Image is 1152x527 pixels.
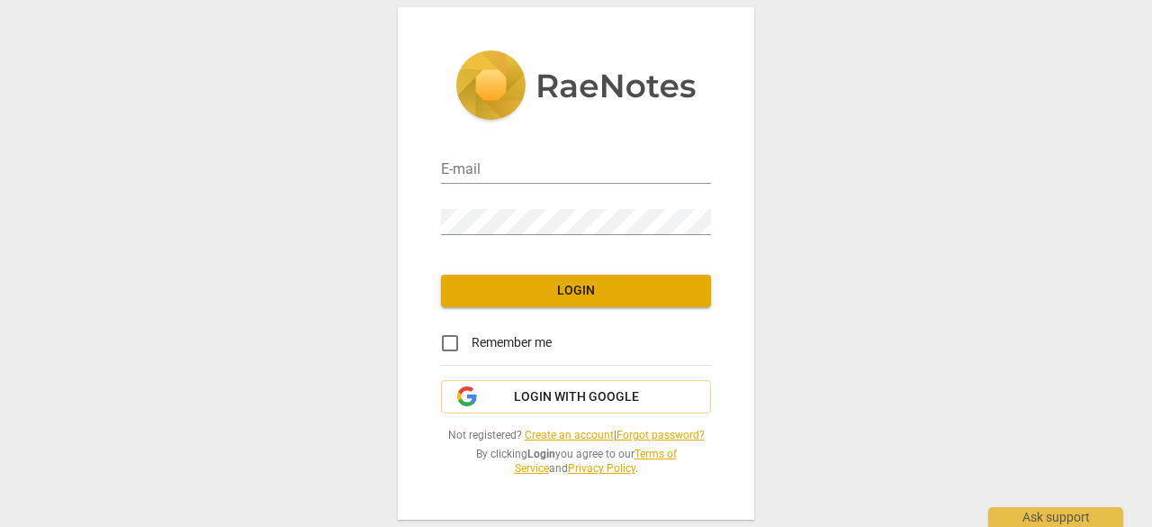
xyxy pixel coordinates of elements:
span: By clicking you agree to our and . [441,447,711,477]
span: Not registered? | [441,428,711,443]
button: Login [441,275,711,307]
img: npw-badge-icon.svg [688,214,702,229]
img: npw-badge-icon.svg [688,163,702,177]
span: Login with Google [514,388,639,406]
a: Create an account [525,429,614,441]
span: Login [455,282,697,300]
b: Login [527,448,555,460]
img: 5ac2273c67554f335776073100b6d88f.svg [455,50,697,124]
a: Forgot password? [616,429,705,441]
span: Remember me [472,333,552,352]
div: Ask support [988,507,1123,527]
a: Terms of Service [515,448,677,476]
button: Login with Google [441,380,711,414]
a: Privacy Policy [568,462,635,475]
